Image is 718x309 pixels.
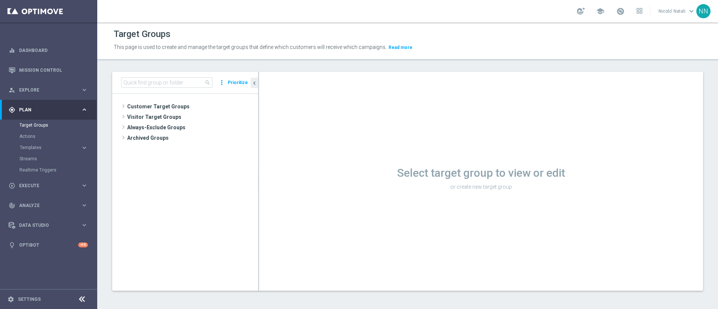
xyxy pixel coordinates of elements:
[251,78,258,88] button: chevron_left
[19,164,96,176] div: Realtime Triggers
[127,122,258,133] span: Always-Exclude Groups
[9,40,88,60] div: Dashboard
[19,145,88,151] button: Templates keyboard_arrow_right
[696,4,711,18] div: NN
[7,296,14,303] i: settings
[19,122,78,128] a: Target Groups
[8,47,88,53] button: equalizer Dashboard
[114,44,387,50] span: This page is used to create and manage the target groups that define which customers will receive...
[81,222,88,229] i: keyboard_arrow_right
[9,106,81,113] div: Plan
[19,40,88,60] a: Dashboard
[19,156,78,162] a: Streams
[8,222,88,228] button: Data Studio keyboard_arrow_right
[19,142,96,153] div: Templates
[81,144,88,151] i: keyboard_arrow_right
[19,183,81,188] span: Execute
[658,6,696,17] a: Nicolo' Natalikeyboard_arrow_down
[9,182,15,189] i: play_circle_outline
[19,131,96,142] div: Actions
[78,242,88,247] div: +10
[259,183,703,190] p: or create new target group
[687,7,696,15] span: keyboard_arrow_down
[127,101,258,112] span: Customer Target Groups
[8,107,88,113] button: gps_fixed Plan keyboard_arrow_right
[9,106,15,113] i: gps_fixed
[9,47,15,54] i: equalizer
[19,60,88,80] a: Mission Control
[19,133,78,139] a: Actions
[8,203,88,208] button: track_changes Analyze keyboard_arrow_right
[251,80,258,87] i: chevron_left
[19,167,78,173] a: Realtime Triggers
[9,87,81,93] div: Explore
[19,235,78,255] a: Optibot
[20,145,73,150] span: Templates
[9,182,81,189] div: Execute
[9,87,15,93] i: person_search
[19,108,81,112] span: Plan
[81,86,88,93] i: keyboard_arrow_right
[18,297,41,302] a: Settings
[19,223,81,228] span: Data Studio
[227,78,249,88] button: Prioritize
[596,7,604,15] span: school
[114,29,171,40] h1: Target Groups
[8,183,88,189] button: play_circle_outline Execute keyboard_arrow_right
[205,80,211,86] span: search
[9,60,88,80] div: Mission Control
[259,166,703,180] h1: Select target group to view or edit
[8,87,88,93] button: person_search Explore keyboard_arrow_right
[19,88,81,92] span: Explore
[81,182,88,189] i: keyboard_arrow_right
[9,202,81,209] div: Analyze
[388,43,413,52] button: Read more
[218,77,225,88] i: more_vert
[9,222,81,229] div: Data Studio
[19,153,96,164] div: Streams
[19,120,96,131] div: Target Groups
[9,202,15,209] i: track_changes
[9,235,88,255] div: Optibot
[19,203,81,208] span: Analyze
[127,133,258,143] span: Archived Groups
[81,106,88,113] i: keyboard_arrow_right
[9,242,15,248] i: lightbulb
[121,77,212,88] input: Quick find group or folder
[127,112,258,122] span: Visitor Target Groups
[81,202,88,209] i: keyboard_arrow_right
[8,242,88,248] button: lightbulb Optibot +10
[8,67,88,73] button: Mission Control
[20,145,81,150] div: Templates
